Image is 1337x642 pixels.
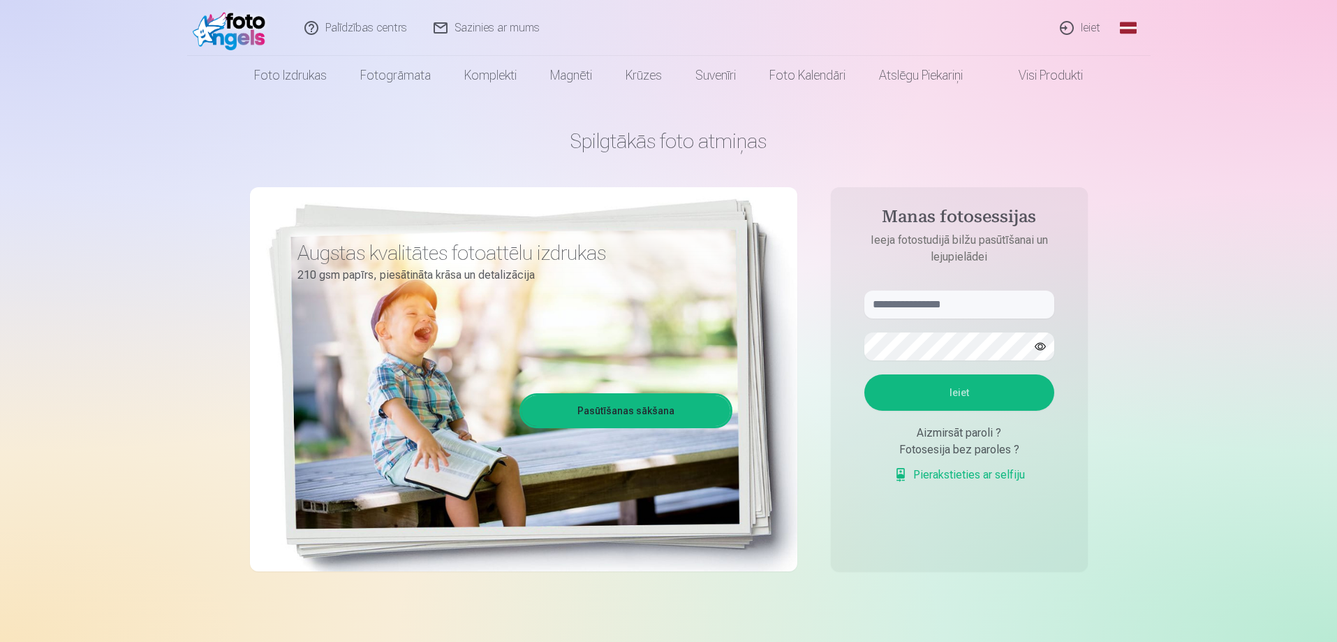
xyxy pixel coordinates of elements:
[297,265,722,285] p: 210 gsm papīrs, piesātināta krāsa un detalizācija
[609,56,679,95] a: Krūzes
[533,56,609,95] a: Magnēti
[237,56,344,95] a: Foto izdrukas
[344,56,448,95] a: Fotogrāmata
[864,442,1054,458] div: Fotosesija bez paroles ?
[864,425,1054,442] div: Aizmirsāt paroli ?
[850,207,1068,232] h4: Manas fotosessijas
[297,240,722,265] h3: Augstas kvalitātes fotoattēlu izdrukas
[862,56,980,95] a: Atslēgu piekariņi
[753,56,862,95] a: Foto kalendāri
[894,467,1025,483] a: Pierakstieties ar selfiju
[193,6,273,50] img: /fa1
[980,56,1100,95] a: Visi produkti
[448,56,533,95] a: Komplekti
[679,56,753,95] a: Suvenīri
[250,129,1088,154] h1: Spilgtākās foto atmiņas
[864,374,1054,411] button: Ieiet
[850,232,1068,265] p: Ieeja fotostudijā bilžu pasūtīšanai un lejupielādei
[522,395,730,426] a: Pasūtīšanas sākšana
